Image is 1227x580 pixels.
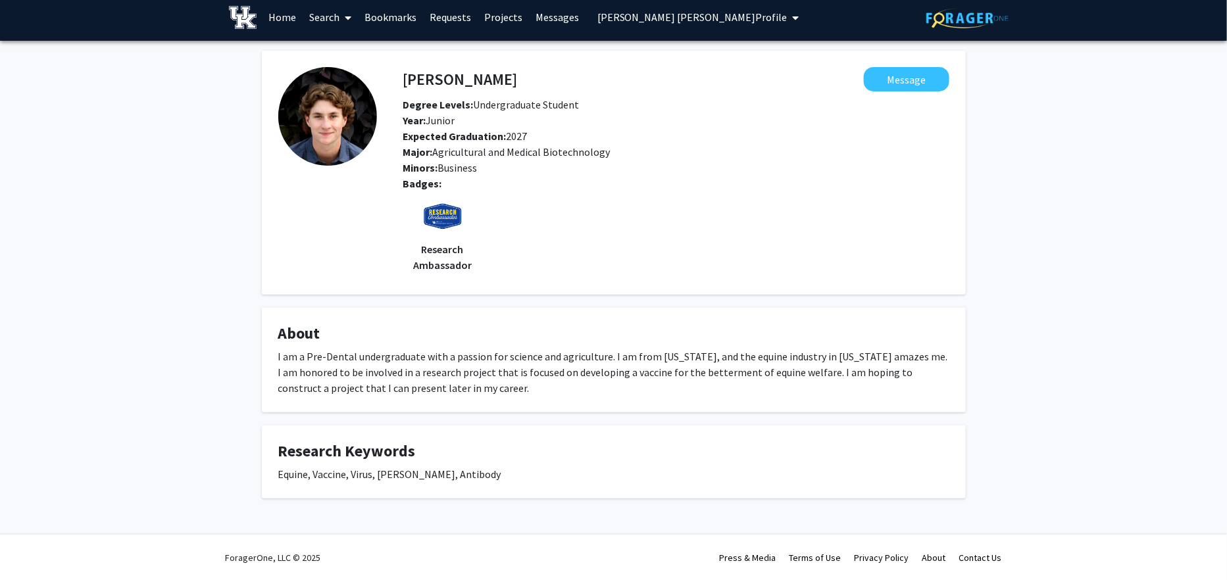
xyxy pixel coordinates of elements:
p: Research Ambassador [403,241,482,273]
a: Terms of Use [789,552,841,564]
b: Year: [403,114,426,127]
button: Message Evan Stover [864,67,949,91]
span: Agricultural and Medical Biotechnology [433,145,611,158]
a: Contact Us [959,552,1002,564]
h4: [PERSON_NAME] [403,67,518,91]
a: About [922,552,946,564]
img: research_ambassador.png [423,202,463,241]
img: ForagerOne Logo [926,8,1009,28]
span: 2027 [403,130,528,143]
iframe: Chat [10,521,56,570]
div: I am a Pre-Dental undergraduate with a passion for science and agriculture. I am from [US_STATE],... [278,349,949,396]
b: Degree Levels: [403,98,474,111]
h4: About [278,324,949,343]
img: University of Kentucky Logo [229,6,257,29]
span: Business [438,161,478,174]
span: Undergraduate Student [403,98,580,111]
b: Minors: [403,161,438,174]
b: Major: [403,145,433,158]
a: Press & Media [720,552,776,564]
a: Privacy Policy [855,552,909,564]
span: Junior [403,114,455,127]
b: Expected Graduation: [403,130,507,143]
h4: Research Keywords [278,442,949,461]
span: [PERSON_NAME] [PERSON_NAME] Profile [597,11,788,24]
b: Badges: [403,177,442,190]
img: Profile Picture [278,67,377,166]
div: Equine, Vaccine, Virus, [PERSON_NAME], Antibody [278,466,949,482]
